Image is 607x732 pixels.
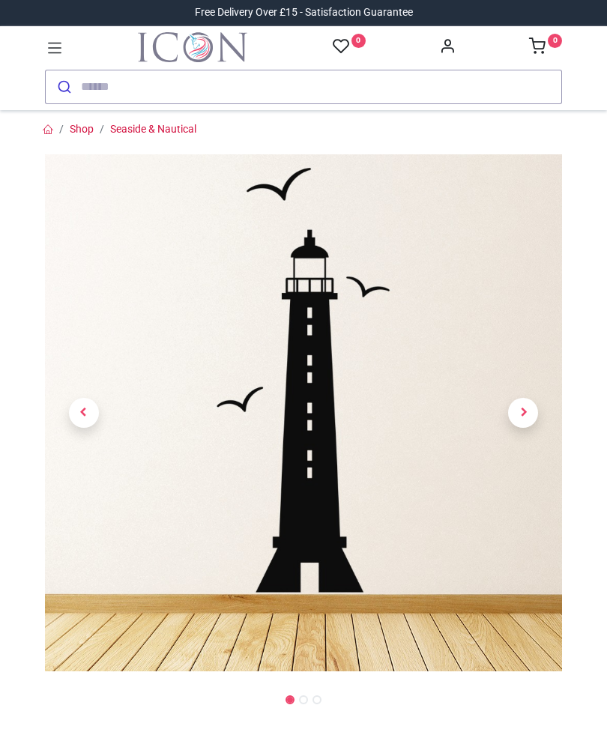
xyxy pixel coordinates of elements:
button: Submit [46,70,81,103]
a: Next [485,232,563,594]
sup: 0 [548,34,562,48]
sup: 0 [351,34,366,48]
div: Free Delivery Over £15 - Satisfaction Guarantee [195,5,413,20]
a: Logo of Icon Wall Stickers [138,32,247,62]
a: Account Info [439,42,456,54]
span: Previous [69,398,99,428]
img: Lighthouse & Seagulls Nautical Bathroom Wall Sticker [45,154,562,671]
span: Next [508,398,538,428]
a: Shop [70,123,94,135]
img: Icon Wall Stickers [138,32,247,62]
a: 0 [529,42,562,54]
a: 0 [333,37,366,56]
a: Previous [45,232,123,594]
a: Seaside & Nautical [110,123,196,135]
